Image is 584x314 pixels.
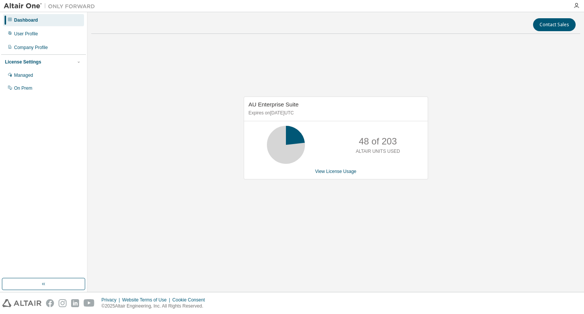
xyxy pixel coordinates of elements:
[2,299,41,307] img: altair_logo.svg
[359,135,397,148] p: 48 of 203
[14,44,48,51] div: Company Profile
[102,297,122,303] div: Privacy
[59,299,67,307] img: instagram.svg
[249,101,299,108] span: AU Enterprise Suite
[122,297,172,303] div: Website Terms of Use
[356,148,400,155] p: ALTAIR UNITS USED
[249,110,421,116] p: Expires on [DATE] UTC
[4,2,99,10] img: Altair One
[46,299,54,307] img: facebook.svg
[84,299,95,307] img: youtube.svg
[14,72,33,78] div: Managed
[71,299,79,307] img: linkedin.svg
[533,18,576,31] button: Contact Sales
[172,297,209,303] div: Cookie Consent
[5,59,41,65] div: License Settings
[14,17,38,23] div: Dashboard
[14,85,32,91] div: On Prem
[102,303,209,309] p: © 2025 Altair Engineering, Inc. All Rights Reserved.
[14,31,38,37] div: User Profile
[315,169,357,174] a: View License Usage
